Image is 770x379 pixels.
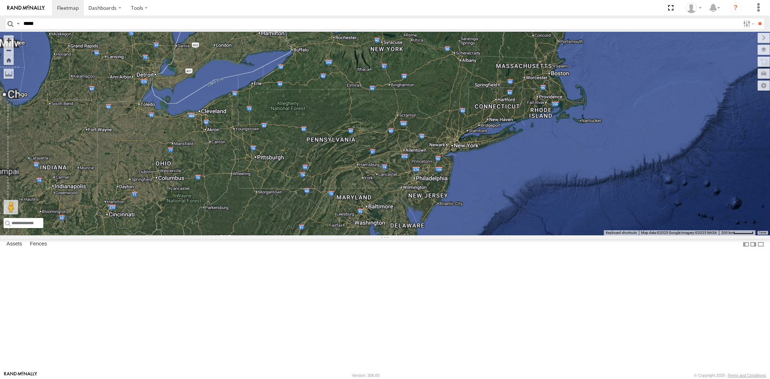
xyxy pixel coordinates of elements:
[683,3,704,13] div: Sardor Khadjimedov
[719,230,756,235] button: Map Scale: 200 km per 51 pixels
[4,69,14,79] label: Measure
[721,231,734,235] span: 200 km
[606,230,637,235] button: Keyboard shortcuts
[15,18,21,29] label: Search Query
[730,2,741,14] i: ?
[694,373,766,378] div: © Copyright 2025 -
[352,373,379,378] div: Version: 306.00
[4,35,14,45] button: Zoom in
[757,239,765,249] label: Hide Summary Table
[7,5,45,10] img: rand-logo.svg
[758,80,770,91] label: Map Settings
[728,373,766,378] a: Terms and Conditions
[743,239,750,249] label: Dock Summary Table to the Left
[641,231,717,235] span: Map data ©2025 Google Imagery ©2025 NASA
[740,18,756,29] label: Search Filter Options
[4,372,37,379] a: Visit our Website
[4,55,14,65] button: Zoom Home
[3,239,26,249] label: Assets
[4,200,18,214] button: Drag Pegman onto the map to open Street View
[759,231,767,234] a: Terms (opens in new tab)
[750,239,757,249] label: Dock Summary Table to the Right
[4,45,14,55] button: Zoom out
[26,239,51,249] label: Fences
